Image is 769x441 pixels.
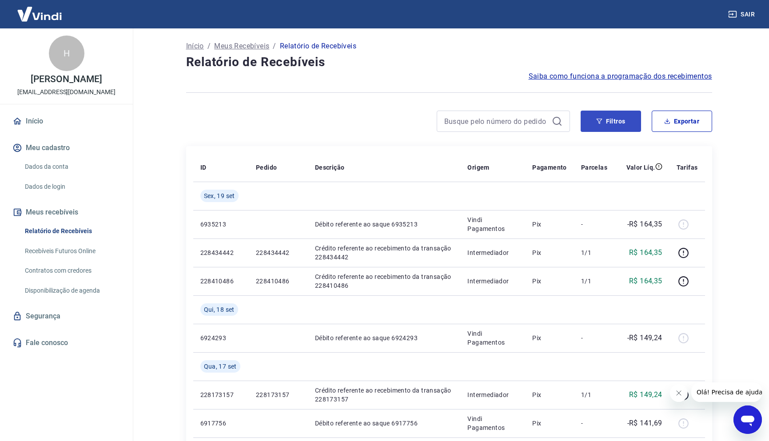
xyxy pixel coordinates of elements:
[315,163,345,172] p: Descrição
[207,41,211,52] p: /
[315,272,454,290] p: Crédito referente ao recebimento da transação 228410486
[256,277,301,286] p: 228410486
[581,334,607,342] p: -
[532,248,567,257] p: Pix
[21,282,122,300] a: Disponibilização de agenda
[581,111,641,132] button: Filtros
[467,414,518,432] p: Vindi Pagamentos
[467,215,518,233] p: Vindi Pagamentos
[204,305,235,314] span: Qui, 18 set
[726,6,758,23] button: Sair
[677,163,698,172] p: Tarifas
[21,222,122,240] a: Relatório de Recebíveis
[5,6,75,13] span: Olá! Precisa de ajuda?
[21,262,122,280] a: Contratos com credores
[31,75,102,84] p: [PERSON_NAME]
[17,87,116,97] p: [EMAIL_ADDRESS][DOMAIN_NAME]
[627,333,662,343] p: -R$ 149,24
[11,306,122,326] a: Segurança
[21,178,122,196] a: Dados de login
[532,334,567,342] p: Pix
[467,329,518,347] p: Vindi Pagamentos
[315,244,454,262] p: Crédito referente ao recebimento da transação 228434442
[200,248,242,257] p: 228434442
[11,0,68,28] img: Vindi
[200,220,242,229] p: 6935213
[49,36,84,71] div: H
[629,247,662,258] p: R$ 164,35
[200,277,242,286] p: 228410486
[581,277,607,286] p: 1/1
[581,419,607,428] p: -
[214,41,269,52] a: Meus Recebíveis
[200,419,242,428] p: 6917756
[626,163,655,172] p: Valor Líq.
[627,219,662,230] p: -R$ 164,35
[200,163,207,172] p: ID
[315,386,454,404] p: Crédito referente ao recebimento da transação 228173157
[256,163,277,172] p: Pedido
[532,390,567,399] p: Pix
[629,276,662,286] p: R$ 164,35
[11,138,122,158] button: Meu cadastro
[256,248,301,257] p: 228434442
[204,191,235,200] span: Sex, 19 set
[280,41,356,52] p: Relatório de Recebíveis
[186,53,712,71] h4: Relatório de Recebíveis
[532,163,567,172] p: Pagamento
[529,71,712,82] a: Saiba como funciona a programação dos recebimentos
[444,115,548,128] input: Busque pelo número do pedido
[581,163,607,172] p: Parcelas
[200,334,242,342] p: 6924293
[315,220,454,229] p: Débito referente ao saque 6935213
[315,334,454,342] p: Débito referente ao saque 6924293
[532,277,567,286] p: Pix
[652,111,712,132] button: Exportar
[467,248,518,257] p: Intermediador
[315,419,454,428] p: Débito referente ao saque 6917756
[186,41,204,52] a: Início
[467,163,489,172] p: Origem
[256,390,301,399] p: 228173157
[11,203,122,222] button: Meus recebíveis
[581,390,607,399] p: 1/1
[733,405,762,434] iframe: Botão para abrir a janela de mensagens
[467,277,518,286] p: Intermediador
[581,248,607,257] p: 1/1
[581,220,607,229] p: -
[11,111,122,131] a: Início
[21,242,122,260] a: Recebíveis Futuros Online
[11,333,122,353] a: Fale conosco
[467,390,518,399] p: Intermediador
[629,389,662,400] p: R$ 149,24
[273,41,276,52] p: /
[670,384,688,402] iframe: Fechar mensagem
[532,419,567,428] p: Pix
[200,390,242,399] p: 228173157
[532,220,567,229] p: Pix
[21,158,122,176] a: Dados da conta
[627,418,662,429] p: -R$ 141,69
[691,382,762,402] iframe: Mensagem da empresa
[204,362,237,371] span: Qua, 17 set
